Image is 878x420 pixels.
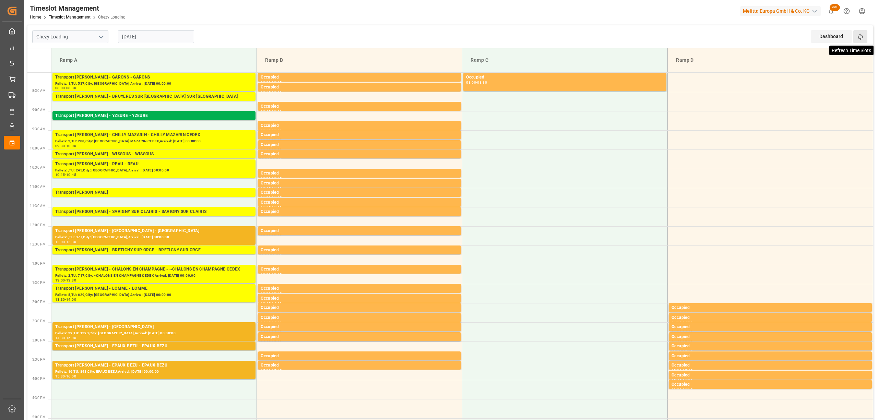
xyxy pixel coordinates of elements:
[272,360,282,363] div: 15:30
[272,148,282,152] div: 10:00
[261,74,458,81] div: Occupied
[271,254,272,257] div: -
[32,415,46,419] span: 5:00 PM
[683,388,692,391] div: 16:15
[65,336,66,339] div: -
[271,139,272,142] div: -
[272,254,282,257] div: 12:45
[66,86,76,89] div: 08:30
[672,350,681,353] div: 15:00
[30,146,46,150] span: 10:00 AM
[672,334,869,340] div: Occupied
[65,144,66,147] div: -
[272,139,282,142] div: 09:45
[261,254,271,257] div: 12:30
[55,369,253,375] div: Pallets: 16,TU: 848,City: EPAUX BEZU,Arrival: [DATE] 00:00:00
[55,235,253,240] div: Pallets: ,TU: 377,City: [GEOGRAPHIC_DATA],Arrival: [DATE] 00:00:00
[55,144,65,147] div: 09:30
[261,129,271,132] div: 09:15
[811,30,852,43] div: Dashboard
[55,292,253,298] div: Pallets: 5,TU: 629,City: [GEOGRAPHIC_DATA],Arrival: [DATE] 00:00:00
[66,336,76,339] div: 15:00
[681,321,683,324] div: -
[823,3,839,19] button: show 100 new notifications
[66,144,76,147] div: 10:00
[672,362,869,369] div: Occupied
[261,208,458,215] div: Occupied
[261,334,458,340] div: Occupied
[271,187,272,190] div: -
[261,177,271,180] div: 10:30
[66,298,76,301] div: 14:00
[261,321,271,324] div: 14:15
[55,196,253,202] div: Pallets: ,TU: 127,City: [GEOGRAPHIC_DATA],Arrival: [DATE] 00:00:00
[55,324,253,331] div: Transport [PERSON_NAME] - [GEOGRAPHIC_DATA]
[55,168,253,173] div: Pallets: ,TU: 245,City: [GEOGRAPHIC_DATA],Arrival: [DATE] 00:00:00
[272,331,282,334] div: 14:45
[271,369,272,372] div: -
[681,340,683,344] div: -
[681,360,683,363] div: -
[272,235,282,238] div: 12:15
[740,4,823,17] button: Melitta Europa GmbH & Co. KG
[55,173,65,176] div: 10:15
[272,187,282,190] div: 11:00
[261,151,458,158] div: Occupied
[740,6,821,16] div: Melitta Europa GmbH & Co. KG
[672,311,681,314] div: 14:00
[55,285,253,292] div: Transport [PERSON_NAME] - LOMME - LOMME
[55,74,253,81] div: Transport [PERSON_NAME] - GARONS - GARONS
[55,161,253,168] div: Transport [PERSON_NAME] - REAU - REAU
[261,122,458,129] div: Occupied
[272,196,282,199] div: 11:15
[261,196,271,199] div: 11:00
[683,311,692,314] div: 14:15
[261,302,271,305] div: 13:45
[261,170,458,177] div: Occupied
[261,266,458,273] div: Occupied
[261,340,271,344] div: 14:45
[272,206,282,209] div: 11:30
[261,314,458,321] div: Occupied
[272,177,282,180] div: 10:45
[32,262,46,265] span: 1:00 PM
[55,375,65,378] div: 15:30
[261,331,271,334] div: 14:30
[839,3,854,19] button: Help Center
[30,3,126,13] div: Timeslot Management
[672,324,869,331] div: Occupied
[262,54,456,67] div: Ramp B
[271,321,272,324] div: -
[681,388,683,391] div: -
[55,362,253,369] div: Transport [PERSON_NAME] - EPAUX BEZU - EPAUX BEZU
[272,340,282,344] div: 15:00
[271,215,272,218] div: -
[261,285,458,292] div: Occupied
[32,127,46,131] span: 9:30 AM
[683,379,692,382] div: 16:00
[261,362,458,369] div: Occupied
[261,81,271,84] div: 08:00
[261,206,271,209] div: 11:15
[55,336,65,339] div: 14:30
[681,331,683,334] div: -
[261,311,271,314] div: 14:00
[55,86,65,89] div: 08:00
[468,54,662,67] div: Ramp C
[271,360,272,363] div: -
[271,177,272,180] div: -
[272,91,282,94] div: 08:30
[672,353,869,360] div: Occupied
[681,350,683,353] div: -
[672,379,681,382] div: 15:45
[30,185,46,189] span: 11:00 AM
[683,369,692,372] div: 15:45
[65,86,66,89] div: -
[261,142,458,148] div: Occupied
[272,302,282,305] div: 14:00
[271,311,272,314] div: -
[672,314,869,321] div: Occupied
[32,281,46,285] span: 1:30 PM
[66,279,76,282] div: 13:30
[261,148,271,152] div: 09:45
